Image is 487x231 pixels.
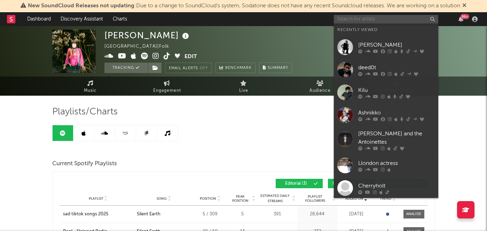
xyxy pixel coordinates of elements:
a: Ashnikko [334,104,438,126]
span: Peak Position [229,194,251,203]
span: Audience [309,87,331,95]
div: Cherryholt [358,182,435,190]
div: 28,644 [299,211,336,218]
div: 391 [259,211,296,218]
div: [PERSON_NAME] [358,41,435,49]
a: Dashboard [22,12,56,26]
em: Off [200,66,208,70]
div: [PERSON_NAME] [104,30,191,41]
button: Edit [184,53,197,61]
div: [DATE] [339,211,374,218]
span: Playlist Followers [299,194,331,203]
button: Email AlertsOff [165,63,212,73]
div: deed0t [358,63,435,72]
input: Search Playlists/Charts [333,106,421,120]
span: Estimated Daily Streams [259,193,291,204]
div: Llondon actress [358,159,435,167]
div: 5 / 309 [195,211,226,218]
div: Recently Viewed [337,26,435,34]
span: Trend [380,197,391,201]
span: Live [239,87,248,95]
a: Llondon actress [334,154,438,177]
button: Independent(14) [328,179,376,188]
span: Dismiss [462,3,466,9]
span: Playlists/Charts [52,108,118,116]
span: Added On [345,197,363,201]
div: [GEOGRAPHIC_DATA] | Folk [104,42,177,51]
span: Engagement [153,87,181,95]
a: Engagement [129,77,205,96]
span: Current Spotify Playlists [52,160,117,168]
input: Search for artists [334,15,438,24]
a: Benchmark [215,63,256,73]
a: deed0t [334,58,438,81]
span: Song [157,197,167,201]
span: Playlist [89,197,103,201]
a: [PERSON_NAME] and the Antoinettes [334,126,438,154]
a: Kilu [334,81,438,104]
a: Audience [282,77,359,96]
button: Tracking [104,63,148,73]
a: [PERSON_NAME] [334,36,438,58]
a: Music [52,77,129,96]
div: Silent Earth [137,211,160,218]
a: sad tiktok songs 2025 [63,211,133,218]
button: 99+ [458,16,463,22]
span: Independent ( 14 ) [332,182,365,186]
span: Music [84,87,97,95]
span: Position [200,197,216,201]
div: 99 + [461,14,469,19]
div: sad tiktok songs 2025 [63,211,108,218]
span: : Due to a change to SoundCloud's system, Sodatone does not have any recent Soundcloud releases. ... [28,3,460,9]
span: Benchmark [225,64,252,72]
div: [PERSON_NAME] and the Antoinettes [358,130,435,146]
a: Live [205,77,282,96]
a: Discovery Assistant [56,12,108,26]
div: Ashnikko [358,109,435,117]
div: 5 [229,211,256,218]
span: New SoundCloud Releases not updating [28,3,134,9]
a: Charts [108,12,132,26]
button: Summary [259,63,292,73]
div: Kilu [358,86,435,94]
span: Editorial ( 3 ) [280,182,312,186]
a: Cherryholt [334,177,438,199]
button: Editorial(3) [276,179,323,188]
span: Summary [268,66,288,70]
